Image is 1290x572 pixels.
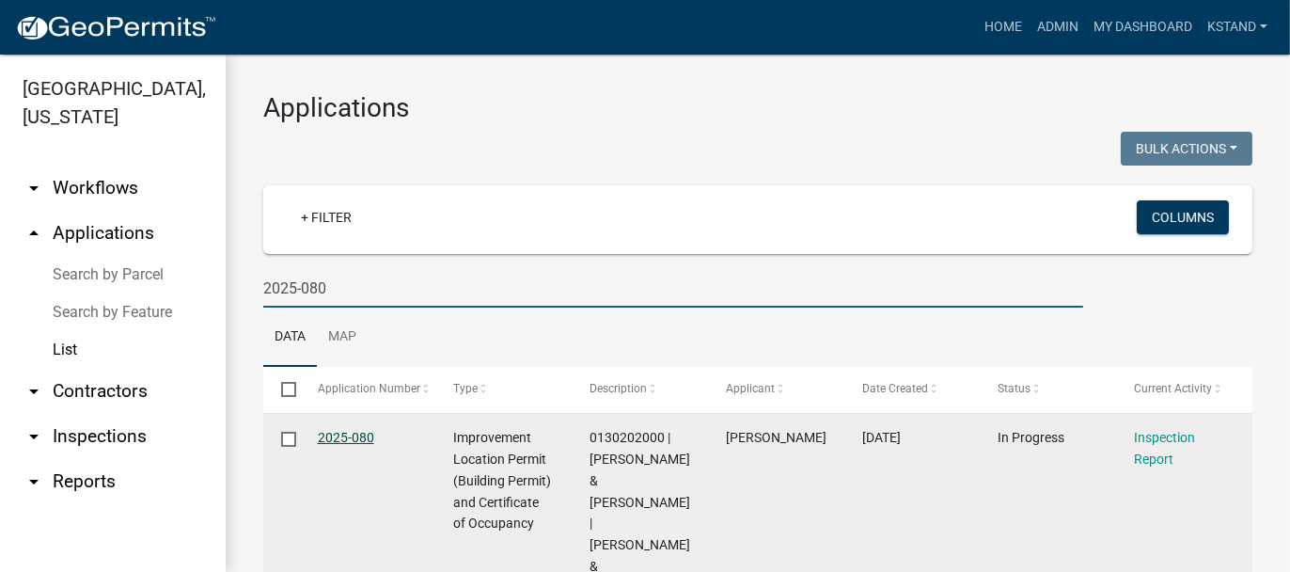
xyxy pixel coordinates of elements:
[453,430,551,531] span: Improvement Location Permit (Building Permit) and Certificate of Occupancy
[572,367,708,412] datatable-header-cell: Description
[263,308,317,368] a: Data
[299,367,435,412] datatable-header-cell: Application Number
[263,269,1083,308] input: Search for applications
[862,430,901,445] span: 06/05/2025
[318,430,374,445] a: 2025-080
[1121,132,1252,166] button: Bulk Actions
[1030,9,1086,45] a: Admin
[1137,200,1229,234] button: Columns
[317,308,368,368] a: Map
[1086,9,1200,45] a: My Dashboard
[23,425,45,448] i: arrow_drop_down
[999,382,1031,395] span: Status
[263,367,299,412] datatable-header-cell: Select
[726,382,775,395] span: Applicant
[1200,9,1275,45] a: kstand
[23,380,45,403] i: arrow_drop_down
[318,382,420,395] span: Application Number
[435,367,572,412] datatable-header-cell: Type
[23,470,45,493] i: arrow_drop_down
[263,92,1252,124] h3: Applications
[999,430,1065,445] span: In Progress
[453,382,478,395] span: Type
[980,367,1116,412] datatable-header-cell: Status
[862,382,928,395] span: Date Created
[1134,382,1212,395] span: Current Activity
[726,430,826,445] span: CHRIS RITCHIE
[977,9,1030,45] a: Home
[708,367,844,412] datatable-header-cell: Applicant
[23,177,45,199] i: arrow_drop_down
[844,367,981,412] datatable-header-cell: Date Created
[1116,367,1252,412] datatable-header-cell: Current Activity
[1134,430,1195,467] a: Inspection Report
[23,222,45,245] i: arrow_drop_up
[590,382,647,395] span: Description
[286,200,367,234] a: + Filter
